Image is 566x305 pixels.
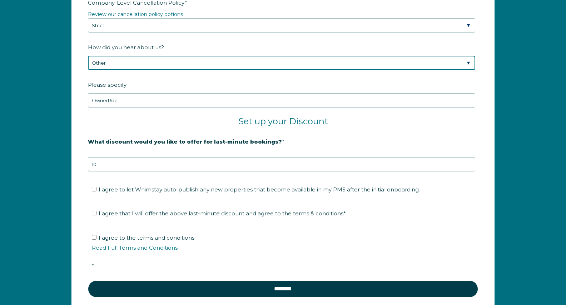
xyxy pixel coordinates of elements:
span: I agree to the terms and conditions [92,234,479,269]
span: I agree that I will offer the above last-minute discount and agree to the terms & conditions [99,210,346,217]
span: How did you hear about us? [88,42,164,53]
span: I agree to let Whimstay auto-publish any new properties that become available in my PMS after the... [99,186,420,193]
strong: What discount would you like to offer for last-minute bookings? [88,138,282,145]
strong: 20% is recommended, minimum of 10% [88,150,200,156]
a: Read Full Terms and Conditions [92,244,178,251]
input: I agree that I will offer the above last-minute discount and agree to the terms & conditions* [92,211,96,215]
span: Please specify [88,79,126,90]
span: Set up your Discount [238,116,328,126]
a: Review our cancellation policy options [88,11,183,17]
input: I agree to let Whimstay auto-publish any new properties that become available in my PMS after the... [92,187,96,191]
input: I agree to the terms and conditionsRead Full Terms and Conditions* [92,235,96,240]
